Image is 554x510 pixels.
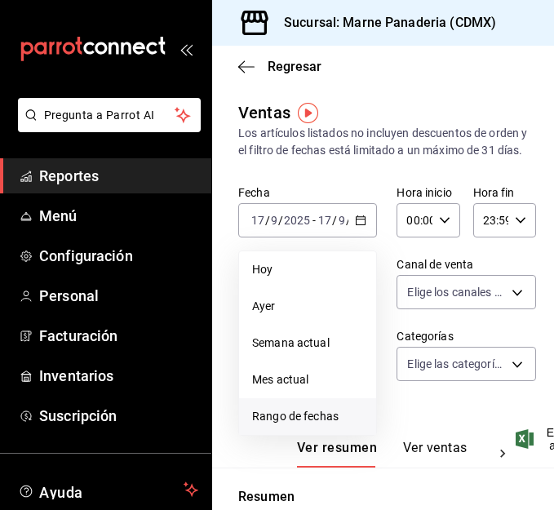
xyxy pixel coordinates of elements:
button: Pregunta a Parrot AI [18,98,201,132]
span: Elige los canales de venta [407,284,505,300]
input: ---- [283,214,311,227]
span: / [265,214,270,227]
div: Los artículos listados no incluyen descuentos de orden y el filtro de fechas está limitado a un m... [238,125,528,159]
button: Regresar [238,59,321,74]
img: Tooltip marker [298,103,318,123]
span: Inventarios [39,365,198,387]
input: -- [270,214,278,227]
span: Ayer [252,298,363,315]
span: Reportes [39,165,198,187]
div: Ventas [238,100,290,125]
label: Hora inicio [397,187,459,198]
span: Configuración [39,245,198,267]
span: Rango de fechas [252,408,363,425]
input: -- [317,214,332,227]
input: -- [250,214,265,227]
span: Semana actual [252,335,363,352]
h3: Sucursal: Marne Panaderia (CDMX) [271,13,496,33]
label: Categorías [397,330,535,342]
label: Canal de venta [397,259,535,270]
p: Resumen [238,487,528,507]
button: Ver ventas [403,440,468,468]
label: Fecha [238,187,377,198]
span: Ayuda [39,480,177,499]
div: navigation tabs [297,440,486,468]
span: Hoy [252,261,363,278]
span: Mes actual [252,371,363,388]
span: - [312,214,316,227]
span: Personal [39,285,198,307]
span: / [332,214,337,227]
button: Ver resumen [297,440,377,468]
span: Elige las categorías [407,356,505,372]
span: Pregunta a Parrot AI [44,107,175,124]
span: Facturación [39,325,198,347]
input: -- [338,214,346,227]
span: / [278,214,283,227]
span: Regresar [268,59,321,74]
span: / [346,214,351,227]
span: Menú [39,205,198,227]
label: Hora fin [473,187,536,198]
span: Suscripción [39,405,198,427]
a: Pregunta a Parrot AI [11,118,201,135]
button: open_drawer_menu [179,42,193,55]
